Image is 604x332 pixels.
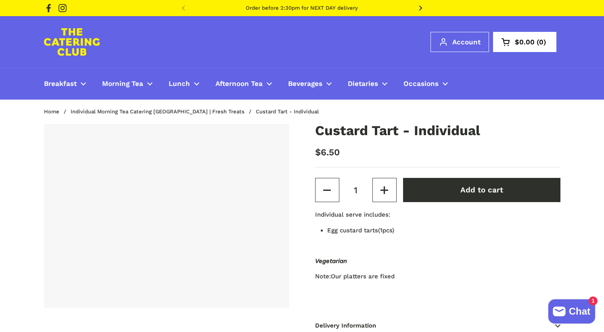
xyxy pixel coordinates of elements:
[403,79,439,89] span: Occasions
[36,74,94,93] a: Breakfast
[327,227,378,234] span: Egg custard tarts
[546,299,598,326] inbox-online-store-chat: Shopify online store chat
[44,109,59,115] a: Home
[44,109,329,115] nav: breadcrumbs
[169,79,190,89] span: Lunch
[403,178,560,202] button: Add to cart
[249,109,251,115] span: /
[256,109,319,115] span: Custard Tart - Individual
[161,74,207,93] a: Lunch
[315,147,340,157] span: $6.50
[94,74,161,93] a: Morning Tea
[44,28,100,56] img: The Catering Club
[215,79,263,89] span: Afternoon Tea
[395,74,456,93] a: Occasions
[44,79,77,89] span: Breakfast
[315,211,390,218] b: Individual serve includes:
[315,273,331,280] i: Note:
[431,32,489,52] a: Account
[372,178,397,202] button: Increase quantity
[348,79,378,89] span: Dietaries
[71,109,245,115] a: Individual Morning Tea Catering [GEOGRAPHIC_DATA] | Fresh Treats
[315,178,339,202] button: Decrease quantity
[340,74,395,93] a: Dietaries
[331,273,395,280] span: Our platters are fixed
[315,257,347,265] strong: Vegetarian
[288,79,322,89] span: Beverages
[315,124,560,138] h1: Custard Tart - Individual
[535,39,548,46] span: 0
[327,227,394,234] span: (1pcs)
[280,74,340,93] a: Beverages
[64,109,66,115] span: /
[246,5,358,11] a: Order before 2:30pm for NEXT DAY delivery
[460,186,503,194] span: Add to cart
[515,39,535,46] span: $0.00
[102,79,143,89] span: Morning Tea
[207,74,280,93] a: Afternoon Tea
